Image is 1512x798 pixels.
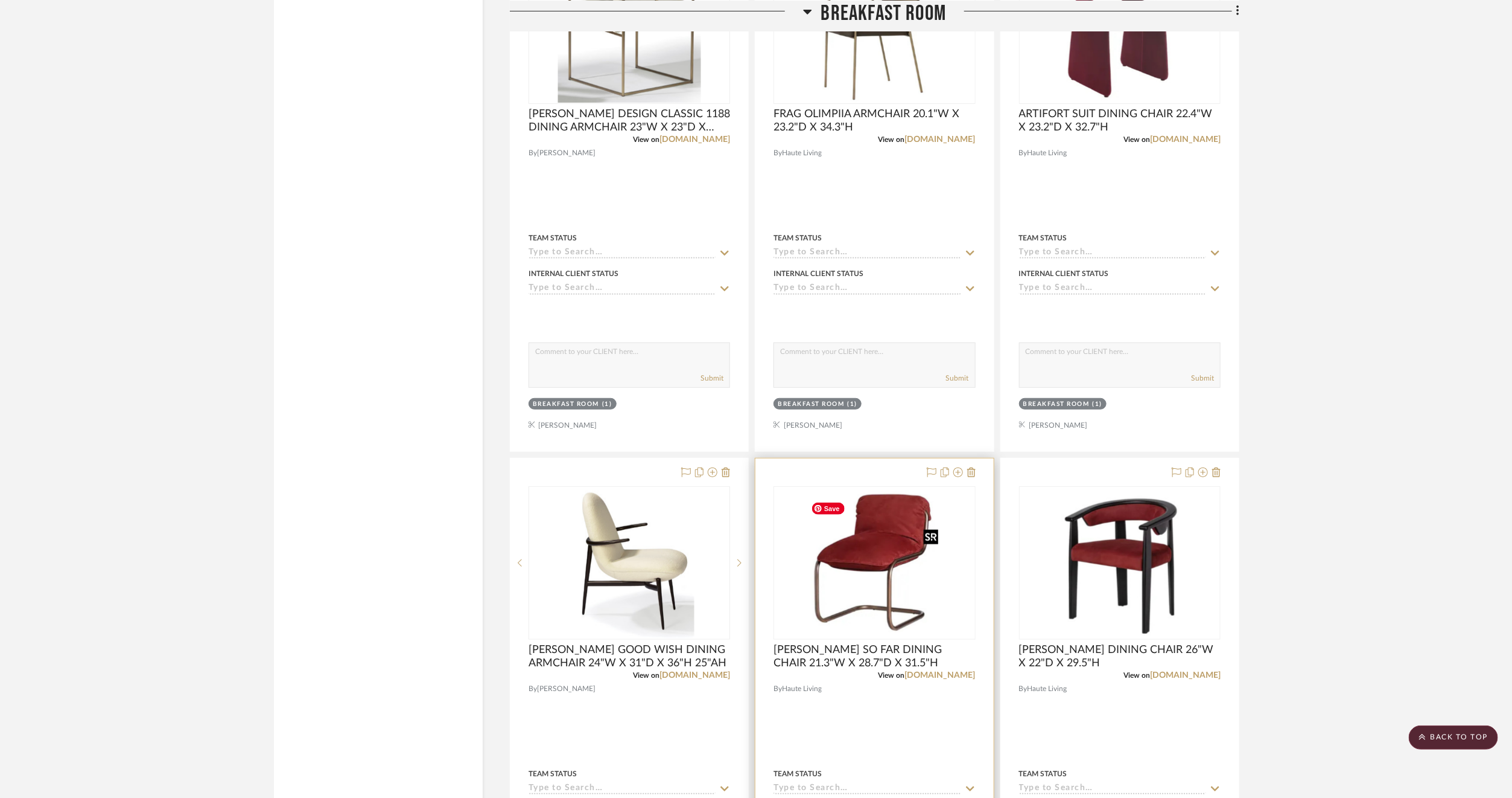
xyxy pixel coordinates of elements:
input: Type to Search… [1019,248,1206,259]
button: Submit [700,373,723,384]
div: Internal Client Status [529,268,618,279]
span: [PERSON_NAME] GOOD WISH DINING ARMCHAIR 24"W X 31"D X 36"H 25"AH [529,643,730,670]
a: [DOMAIN_NAME] [1150,135,1221,144]
div: (1) [1093,400,1103,409]
span: View on [633,672,659,679]
div: Team Status [1019,233,1067,243]
div: 0 [1020,487,1220,639]
img: THAYER COGGIN GOOD WISH DINING ARMCHAIR 24"W X 31"D X 36"H 25"AH [565,487,694,639]
span: [PERSON_NAME] DINING CHAIR 26"W X 22"D X 29.5"H [1019,643,1221,670]
div: Internal Client Status [773,268,863,279]
span: [PERSON_NAME] DESIGN CLASSIC 1188 DINING ARMCHAIR 23"W X 23"D X 30"H [529,108,730,134]
span: Haute Living [1028,683,1067,695]
span: By [773,683,782,695]
input: Type to Search… [529,784,716,795]
input: Type to Search… [773,784,961,795]
div: Team Status [529,233,577,243]
input: Type to Search… [1019,283,1206,295]
input: Type to Search… [529,283,716,295]
span: View on [1123,136,1150,143]
span: FRAG OLIMPIIA ARMCHAIR 20.1"W X 23.2"D X 34.3"H [773,108,975,134]
div: Team Status [773,768,822,779]
span: View on [1123,672,1150,679]
a: [DOMAIN_NAME] [1150,671,1221,680]
span: View on [878,672,905,679]
span: By [529,147,537,159]
div: Team Status [529,768,577,779]
div: Team Status [1019,768,1067,779]
span: By [1019,147,1028,159]
div: BREAKFAST ROOM [778,400,844,409]
span: Haute Living [1028,147,1067,159]
button: Submit [946,373,969,384]
div: BREAKFAST ROOM [1023,400,1090,409]
span: By [1019,683,1028,695]
span: [PERSON_NAME] [537,683,596,695]
scroll-to-top-button: BACK TO TOP [1409,726,1498,750]
span: Haute Living [782,683,822,695]
a: [DOMAIN_NAME] [659,135,730,144]
div: (1) [847,400,857,409]
div: Team Status [773,233,822,243]
div: (1) [602,400,612,409]
input: Type to Search… [773,283,961,295]
button: Submit [1191,373,1214,384]
img: BAXTER AFRA DINING CHAIR 26"W X 22"D X 29.5"H [1058,487,1181,639]
span: [PERSON_NAME] [537,147,596,159]
span: ARTIFORT SUIT DINING CHAIR 22.4"W X 23.2"D X 32.7"H [1019,108,1221,134]
span: View on [878,136,905,143]
input: Type to Search… [529,248,716,259]
a: [DOMAIN_NAME] [905,135,976,144]
img: BAXTER SO FAR DINING CHAIR 21.3"W X 28.7"D X 31.5"H [806,487,944,639]
a: [DOMAIN_NAME] [659,671,730,680]
span: Haute Living [782,147,822,159]
span: View on [633,136,659,143]
span: By [529,683,537,695]
div: Internal Client Status [1019,268,1109,279]
span: Save [812,503,845,515]
div: 0 [774,487,974,639]
input: Type to Search… [773,248,961,259]
span: [PERSON_NAME] SO FAR DINING CHAIR 21.3"W X 28.7"D X 31.5"H [773,643,975,670]
a: [DOMAIN_NAME] [905,671,976,680]
div: BREAKFAST ROOM [533,400,599,409]
input: Type to Search… [1019,784,1206,795]
div: 0 [529,487,729,639]
span: By [773,147,782,159]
